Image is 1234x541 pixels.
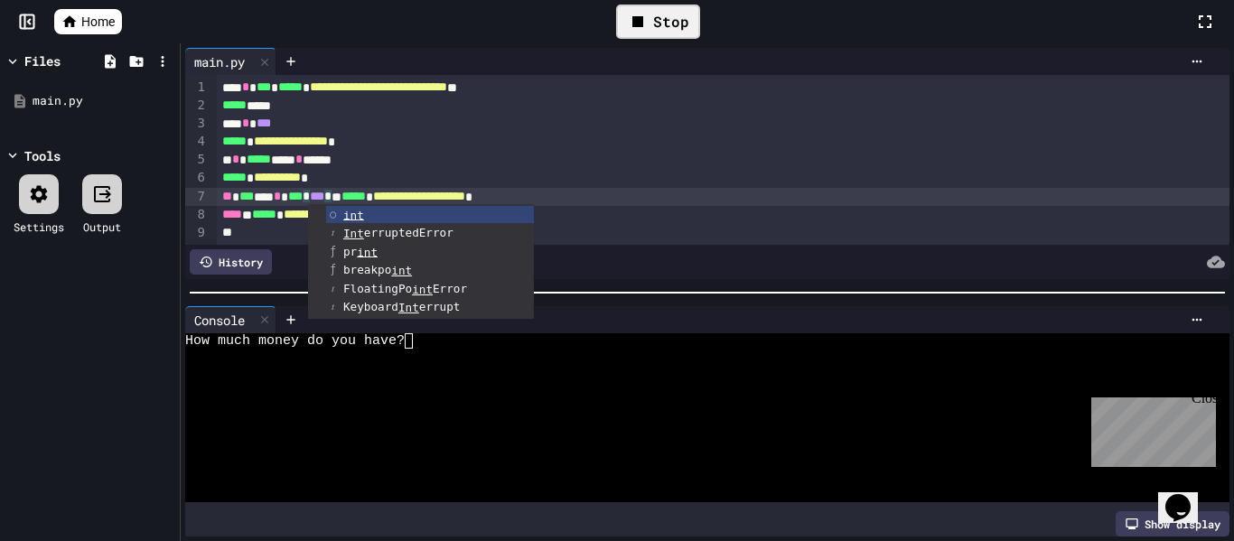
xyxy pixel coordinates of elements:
[185,311,254,330] div: Console
[185,306,276,333] div: Console
[185,52,254,71] div: main.py
[185,188,208,206] div: 7
[24,146,61,165] div: Tools
[54,9,122,34] a: Home
[185,333,405,349] span: How much money do you have?
[24,51,61,70] div: Files
[7,7,125,115] div: Chat with us now!Close
[185,133,208,151] div: 4
[185,151,208,169] div: 5
[14,219,64,235] div: Settings
[185,48,276,75] div: main.py
[308,204,534,319] ul: Completions
[1084,390,1216,467] iframe: chat widget
[83,219,121,235] div: Output
[343,227,364,240] span: Int
[185,115,208,133] div: 3
[343,226,453,239] span: erruptedError
[185,79,208,97] div: 1
[185,97,208,115] div: 2
[185,169,208,187] div: 6
[81,13,115,31] span: Home
[185,241,208,259] div: 10
[616,5,700,39] div: Stop
[190,249,272,275] div: History
[1158,469,1216,523] iframe: chat widget
[343,208,364,221] span: int
[185,206,208,224] div: 8
[1116,511,1229,536] div: Show display
[33,92,173,110] div: main.py
[185,224,208,242] div: 9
